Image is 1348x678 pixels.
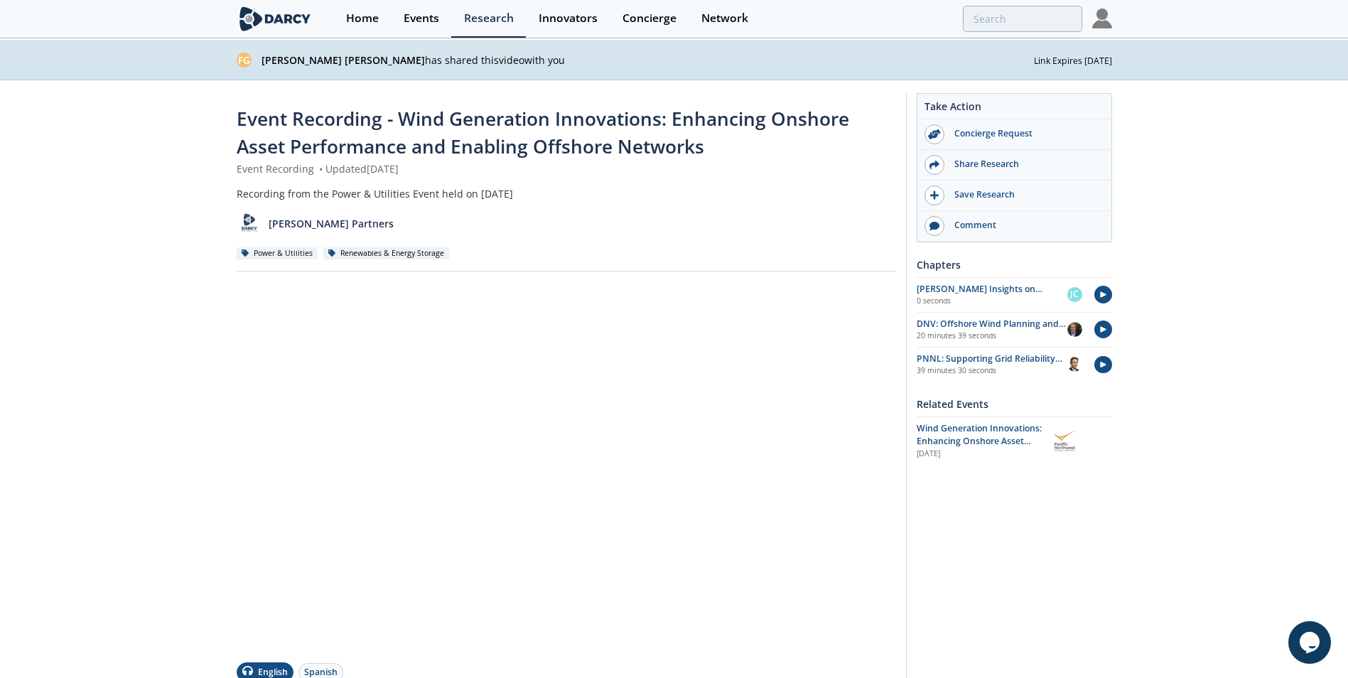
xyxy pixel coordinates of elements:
div: Take Action [917,99,1111,119]
img: play-chapters.svg [1094,321,1112,338]
div: Chapters [917,252,1112,277]
iframe: chat widget [1288,621,1334,664]
img: a7c90837-2c3a-4a26-86b5-b32fe3f4a414 [1067,322,1082,337]
a: Wind Generation Innovations: Enhancing Onshore Asset Performance and Enabling Offshore Networks [... [917,422,1112,460]
div: [PERSON_NAME] Insights on Offshore Wind [917,283,1067,296]
div: Concierge Request [944,127,1104,140]
div: Home [346,13,379,24]
div: Related Events [917,392,1112,416]
div: Event Recording Updated [DATE] [237,161,896,176]
div: Recording from the Power & Utilities Event held on [DATE] [237,186,896,201]
img: logo-wide.svg [237,6,314,31]
span: Wind Generation Innovations: Enhancing Onshore Asset Performance and Enabling Offshore Networks [917,422,1042,473]
div: Power & Utilities [237,247,318,260]
div: FG [237,53,252,68]
img: play-chapters.svg [1094,356,1112,374]
iframe: vimeo [237,281,896,652]
p: 39 minutes 30 seconds [917,365,1067,377]
p: 20 minutes 39 seconds [917,330,1067,342]
div: JC [1067,287,1082,302]
img: play-chapters.svg [1094,286,1112,303]
img: 76c95a87-c68e-4104-8137-f842964b9bbb [1067,357,1082,372]
div: PNNL: Supporting Grid Reliability and Market Efficiency with Wind [917,353,1067,365]
div: Innovators [539,13,598,24]
p: 0 seconds [917,296,1067,307]
div: Save Research [944,188,1104,201]
img: Profile [1092,9,1112,28]
span: • [317,162,325,176]
div: Comment [944,219,1104,232]
div: Network [701,13,748,24]
img: Pacific Northwest National Laboratory [1052,429,1078,453]
p: has shared this video with you [261,53,1034,68]
div: Concierge [622,13,676,24]
input: Advanced Search [963,6,1082,32]
div: DNV: Offshore Wind Planning and Interconnection [917,318,1067,330]
div: [DATE] [917,448,1042,460]
div: Renewables & Energy Storage [323,247,450,260]
span: Event Recording - Wind Generation Innovations: Enhancing Onshore Asset Performance and Enabling O... [237,106,849,159]
strong: [PERSON_NAME] [PERSON_NAME] [261,53,425,67]
div: Research [464,13,514,24]
div: Events [404,13,439,24]
p: [PERSON_NAME] Partners [269,216,394,231]
div: Link Expires [DATE] [1034,52,1112,68]
div: Share Research [944,158,1104,171]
